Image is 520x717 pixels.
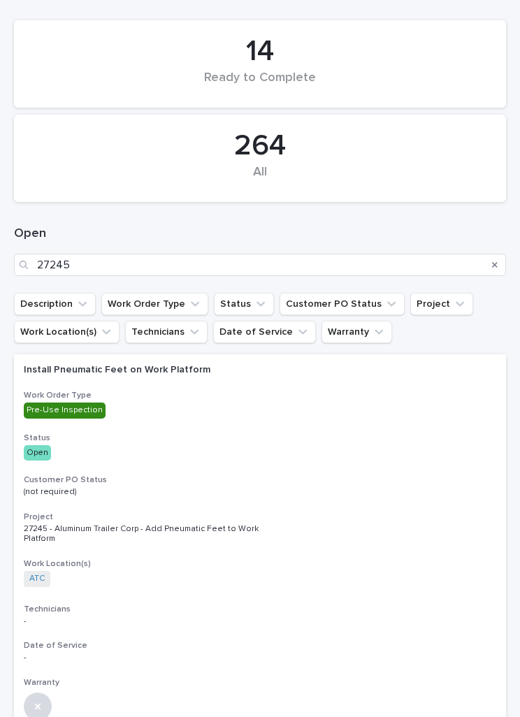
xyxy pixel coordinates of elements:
div: All [38,165,482,194]
a: ATC [29,574,45,584]
button: Description [14,293,96,315]
button: Technicians [125,321,208,343]
p: - [24,616,268,626]
h1: Open [14,226,506,242]
h3: Work Order Type [24,390,496,401]
h3: Work Location(s) [24,558,496,570]
button: Customer PO Status [280,293,405,315]
p: Install Pneumatic Feet on Work Platform [24,364,268,376]
div: 14 [38,34,482,69]
p: 27245 - Aluminum Trailer Corp - Add Pneumatic Feet to Work Platform [24,524,268,544]
h3: Date of Service [24,640,496,651]
button: Work Order Type [101,293,208,315]
button: Work Location(s) [14,321,120,343]
div: Pre-Use Inspection [24,403,106,418]
h3: Technicians [24,604,496,615]
button: Project [410,293,473,315]
div: Ready to Complete [38,71,482,100]
p: (not required) [24,487,268,497]
p: - [24,653,268,662]
h3: Warranty [24,677,496,688]
h3: Status [24,433,496,444]
button: Warranty [322,321,392,343]
div: Open [24,445,51,461]
button: Status [214,293,274,315]
input: Search [14,254,506,276]
h3: Customer PO Status [24,475,496,486]
div: 264 [38,129,482,164]
h3: Project [24,512,496,523]
button: Date of Service [213,321,316,343]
